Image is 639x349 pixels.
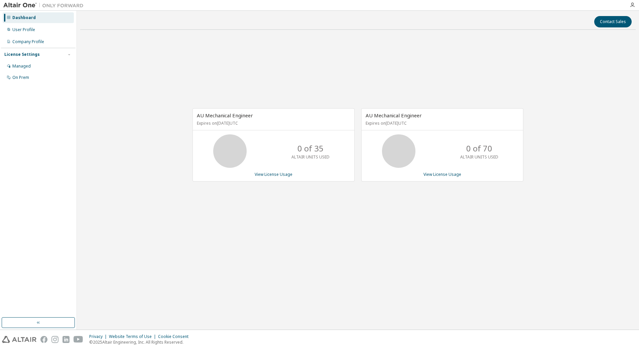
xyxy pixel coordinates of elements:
[460,154,498,160] p: ALTAIR UNITS USED
[12,75,29,80] div: On Prem
[255,171,292,177] a: View License Usage
[423,171,461,177] a: View License Usage
[40,336,47,343] img: facebook.svg
[291,154,330,160] p: ALTAIR UNITS USED
[12,27,35,32] div: User Profile
[366,112,422,119] span: AU Mechanical Engineer
[594,16,632,27] button: Contact Sales
[366,120,517,126] p: Expires on [DATE] UTC
[89,339,193,345] p: © 2025 Altair Engineering, Inc. All Rights Reserved.
[12,15,36,20] div: Dashboard
[297,143,324,154] p: 0 of 35
[158,334,193,339] div: Cookie Consent
[3,2,87,9] img: Altair One
[89,334,109,339] div: Privacy
[74,336,83,343] img: youtube.svg
[51,336,58,343] img: instagram.svg
[12,39,44,44] div: Company Profile
[197,112,253,119] span: AU Mechanical Engineer
[109,334,158,339] div: Website Terms of Use
[466,143,492,154] p: 0 of 70
[2,336,36,343] img: altair_logo.svg
[197,120,349,126] p: Expires on [DATE] UTC
[4,52,40,57] div: License Settings
[12,64,31,69] div: Managed
[62,336,70,343] img: linkedin.svg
